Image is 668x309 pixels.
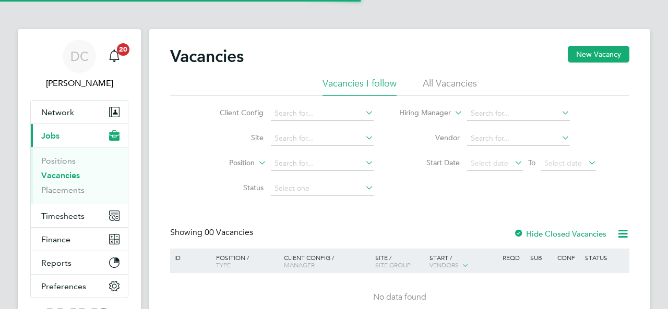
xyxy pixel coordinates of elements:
[31,228,128,251] button: Finance
[205,227,253,238] span: 00 Vacancies
[271,131,374,146] input: Search for...
[41,234,70,244] span: Finance
[323,77,397,96] li: Vacancies I follow
[514,229,606,239] label: Hide Closed Vacancies
[30,77,128,90] span: Danielle Croombs
[31,101,128,123] button: Network
[204,183,264,192] label: Status
[427,249,500,275] div: Start /
[216,261,231,269] span: Type
[204,108,264,117] label: Client Config
[430,261,459,269] span: Vendors
[284,261,315,269] span: Manager
[544,158,582,168] span: Select date
[41,156,76,166] a: Positions
[423,77,477,96] li: All Vacancies
[41,185,85,195] a: Placements
[525,156,539,169] span: To
[582,249,628,266] div: Status
[208,249,281,274] div: Position /
[172,249,208,266] div: ID
[204,133,264,142] label: Site
[471,158,508,168] span: Select date
[467,106,570,121] input: Search for...
[30,40,128,90] a: DC[PERSON_NAME]
[373,249,427,274] div: Site /
[467,131,570,146] input: Search for...
[170,46,244,67] h2: Vacancies
[400,133,460,142] label: Vendor
[41,170,80,180] a: Vacancies
[31,275,128,298] button: Preferences
[41,258,71,268] span: Reports
[528,249,555,266] div: Sub
[31,147,128,204] div: Jobs
[170,227,255,238] div: Showing
[271,106,374,121] input: Search for...
[271,181,374,196] input: Select one
[172,292,628,303] div: No data found
[41,107,74,117] span: Network
[500,249,527,266] div: Reqd
[31,204,128,227] button: Timesheets
[117,43,129,56] span: 20
[195,158,255,168] label: Position
[31,124,128,147] button: Jobs
[400,158,460,167] label: Start Date
[104,40,125,73] a: 20
[281,249,373,274] div: Client Config /
[568,46,629,63] button: New Vacancy
[391,108,451,118] label: Hiring Manager
[31,251,128,274] button: Reports
[555,249,582,266] div: Conf
[271,156,374,171] input: Search for...
[375,261,411,269] span: Site Group
[41,281,86,291] span: Preferences
[41,131,59,141] span: Jobs
[41,211,85,221] span: Timesheets
[70,50,89,63] span: DC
